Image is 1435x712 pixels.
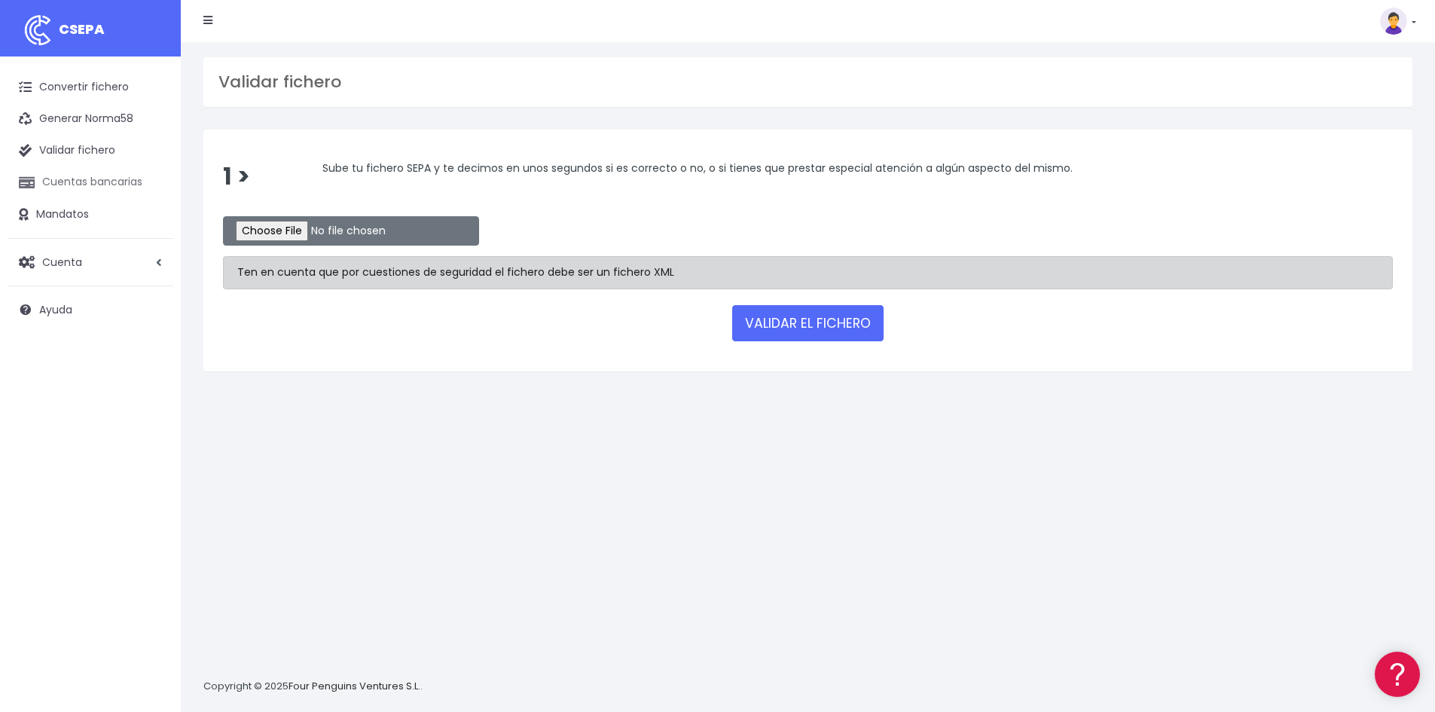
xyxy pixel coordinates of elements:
[203,679,423,695] p: Copyright © 2025 .
[42,254,82,269] span: Cuenta
[289,679,420,693] a: Four Penguins Ventures S.L.
[223,160,250,193] span: 1 >
[8,199,173,231] a: Mandatos
[8,167,173,198] a: Cuentas bancarias
[19,11,56,49] img: logo
[1380,8,1407,35] img: profile
[8,72,173,103] a: Convertir fichero
[322,160,1073,176] span: Sube tu fichero SEPA y te decimos en unos segundos si es correcto o no, o si tienes que prestar e...
[8,246,173,278] a: Cuenta
[223,256,1393,289] div: Ten en cuenta que por cuestiones de seguridad el fichero debe ser un fichero XML
[39,302,72,317] span: Ayuda
[732,305,884,341] button: VALIDAR EL FICHERO
[59,20,105,38] span: CSEPA
[218,72,1397,92] h3: Validar fichero
[8,294,173,325] a: Ayuda
[8,135,173,167] a: Validar fichero
[8,103,173,135] a: Generar Norma58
